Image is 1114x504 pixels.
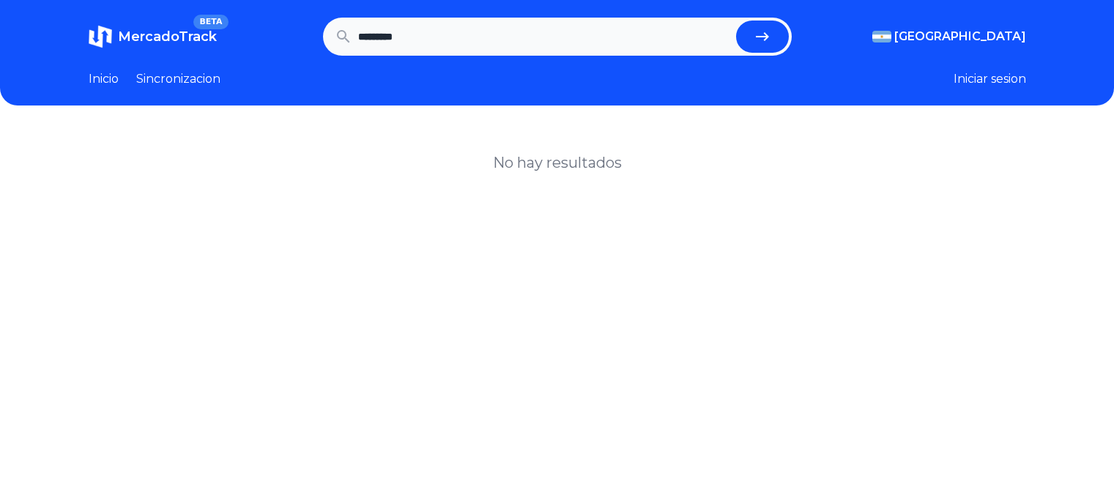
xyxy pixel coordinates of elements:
[136,70,220,88] a: Sincronizacion
[118,29,217,45] span: MercadoTrack
[872,31,891,42] img: Argentina
[954,70,1026,88] button: Iniciar sesion
[894,28,1026,45] span: [GEOGRAPHIC_DATA]
[493,152,622,173] h1: No hay resultados
[89,70,119,88] a: Inicio
[89,25,112,48] img: MercadoTrack
[193,15,228,29] span: BETA
[89,25,217,48] a: MercadoTrackBETA
[872,28,1026,45] button: [GEOGRAPHIC_DATA]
